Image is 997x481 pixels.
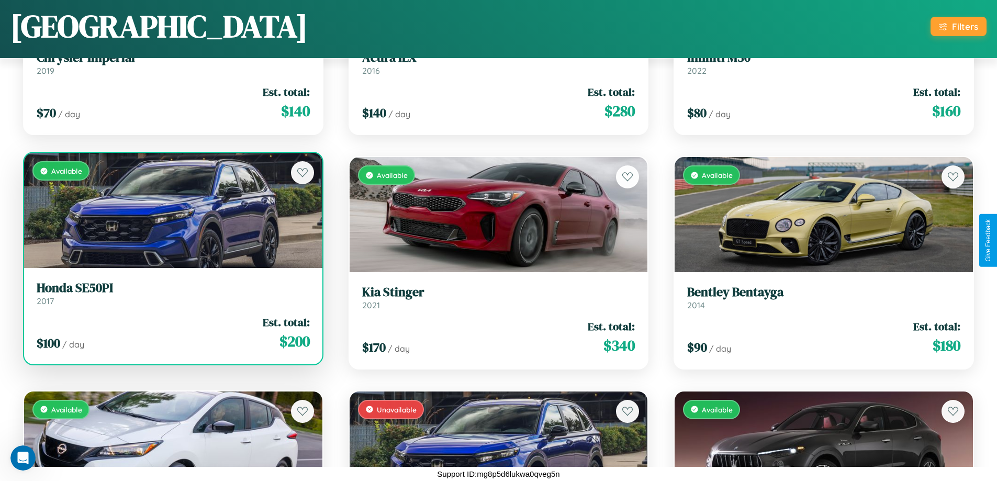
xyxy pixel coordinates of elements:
[279,331,310,352] span: $ 200
[687,300,705,310] span: 2014
[687,50,960,76] a: Infiniti M302022
[362,65,380,76] span: 2016
[37,104,56,121] span: $ 70
[931,17,987,36] button: Filters
[913,84,960,99] span: Est. total:
[377,171,408,180] span: Available
[377,405,417,414] span: Unavailable
[588,84,635,99] span: Est. total:
[37,50,310,76] a: Chrysler Imperial2019
[362,50,635,76] a: Acura ILX2016
[952,21,978,32] div: Filters
[362,285,635,310] a: Kia Stinger2021
[362,339,386,356] span: $ 170
[709,109,731,119] span: / day
[58,109,80,119] span: / day
[687,65,707,76] span: 2022
[687,50,960,65] h3: Infiniti M30
[37,281,310,296] h3: Honda SE50PI
[709,343,731,354] span: / day
[388,343,410,354] span: / day
[62,339,84,350] span: / day
[588,319,635,334] span: Est. total:
[37,296,54,306] span: 2017
[984,219,992,262] div: Give Feedback
[37,281,310,306] a: Honda SE50PI2017
[281,100,310,121] span: $ 140
[362,285,635,300] h3: Kia Stinger
[687,285,960,300] h3: Bentley Bentayga
[603,335,635,356] span: $ 340
[51,166,82,175] span: Available
[933,335,960,356] span: $ 180
[388,109,410,119] span: / day
[687,339,707,356] span: $ 90
[51,405,82,414] span: Available
[10,5,308,48] h1: [GEOGRAPHIC_DATA]
[37,65,54,76] span: 2019
[10,445,36,471] iframe: Intercom live chat
[37,334,60,352] span: $ 100
[437,467,559,481] p: Support ID: mg8p5d6lukwa0qveg5n
[362,50,635,65] h3: Acura ILX
[362,300,380,310] span: 2021
[687,104,707,121] span: $ 80
[702,405,733,414] span: Available
[263,84,310,99] span: Est. total:
[362,104,386,121] span: $ 140
[263,315,310,330] span: Est. total:
[604,100,635,121] span: $ 280
[687,285,960,310] a: Bentley Bentayga2014
[37,50,310,65] h3: Chrysler Imperial
[702,171,733,180] span: Available
[932,100,960,121] span: $ 160
[913,319,960,334] span: Est. total:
